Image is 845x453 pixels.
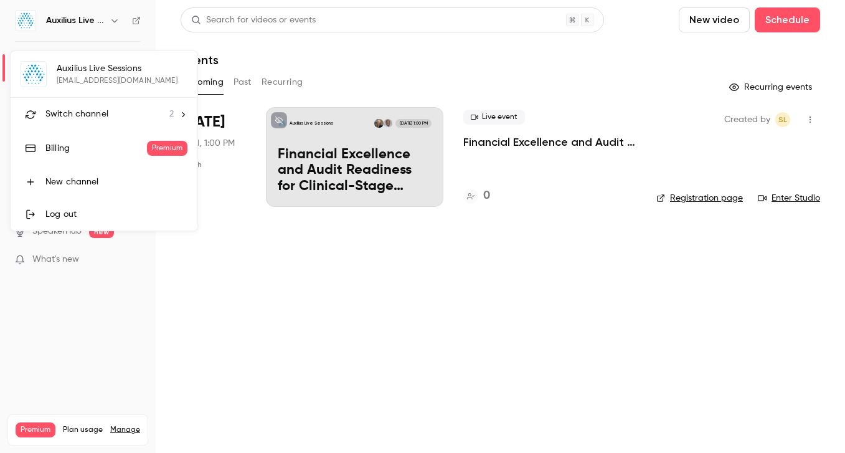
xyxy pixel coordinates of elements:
div: Billing [45,142,147,155]
div: Log out [45,208,187,221]
span: Premium [147,141,187,156]
span: 2 [169,108,174,121]
span: Switch channel [45,108,108,121]
div: New channel [45,176,187,188]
